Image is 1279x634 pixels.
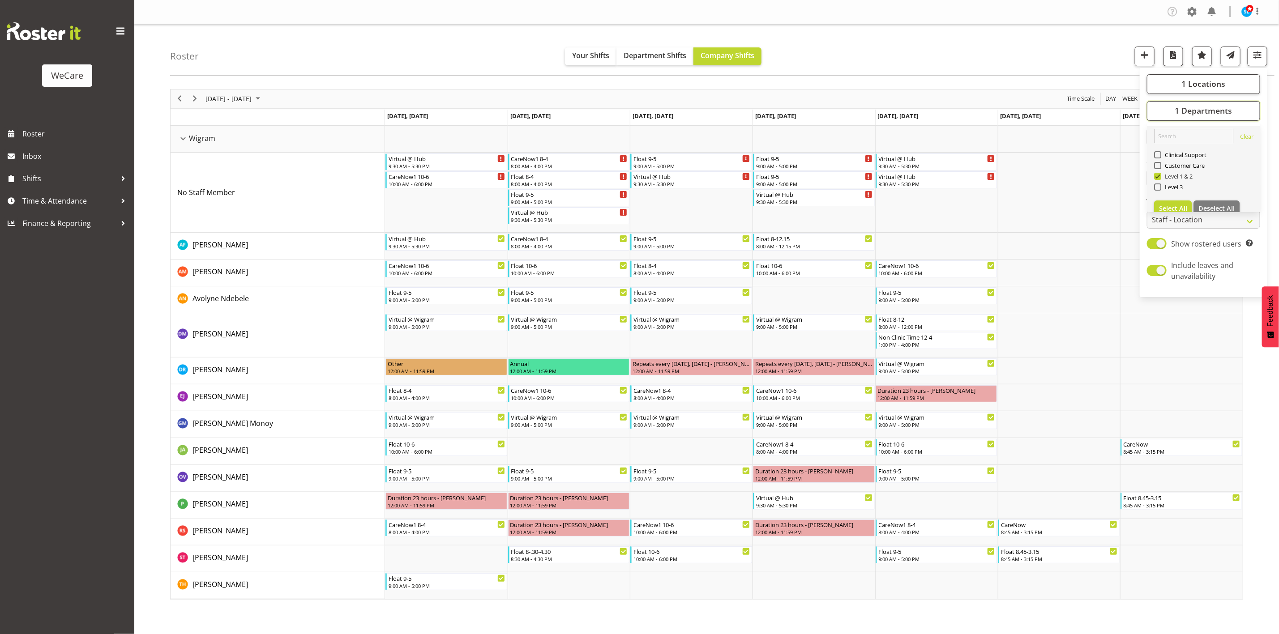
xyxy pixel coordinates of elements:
div: 9:00 AM - 5:00 PM [879,475,995,482]
span: Department Shifts [624,51,686,60]
div: 8:00 AM - 4:00 PM [756,448,873,455]
div: 9:00 AM - 5:00 PM [511,323,628,330]
div: 9:00 AM - 5:00 PM [633,323,750,330]
span: Finance & Reporting [22,217,116,230]
div: No Staff Member"s event - Virtual @ Hub Begin From Friday, August 29, 2025 at 9:30:00 AM GMT+12:0... [876,153,997,170]
div: 10:00 AM - 6:00 PM [879,448,995,455]
div: 9:30 AM - 5:30 PM [879,180,995,187]
span: Shifts [22,172,116,185]
div: 9:30 AM - 5:30 PM [389,162,505,170]
div: CareNow1 8-4 [756,439,873,448]
span: Your Shifts [572,51,609,60]
div: Deepti Mahajan"s event - Virtual @ Wigram Begin From Tuesday, August 26, 2025 at 9:00:00 AM GMT+1... [508,314,630,331]
td: Olive Vermazen resource [171,465,385,492]
span: Day [1104,93,1117,104]
div: 10:00 AM - 6:00 PM [756,394,873,401]
div: Jane Arps"s event - CareNow1 8-4 Begin From Thursday, August 28, 2025 at 8:00:00 AM GMT+12:00 End... [753,439,875,456]
div: Virtual @ Hub [511,208,628,217]
div: 10:00 AM - 6:00 PM [389,269,505,277]
span: Time & Attendance [22,194,116,208]
td: Deepti Raturi resource [171,357,385,384]
span: Feedback [1266,295,1275,327]
button: Timeline Day [1104,93,1118,104]
span: Roster [22,127,130,140]
span: Deselect All [1198,204,1235,213]
td: Avolyne Ndebele resource [171,286,385,313]
div: Float 9-5 [756,172,873,181]
span: Include leaves and unavailability [1172,260,1234,281]
div: Annual [510,359,628,368]
div: Alex Ferguson"s event - Virtual @ Hub Begin From Monday, August 25, 2025 at 9:30:00 AM GMT+12:00 ... [385,234,507,251]
div: Alex Ferguson"s event - Float 9-5 Begin From Wednesday, August 27, 2025 at 9:00:00 AM GMT+12:00 E... [630,234,752,251]
a: [PERSON_NAME] [192,239,248,250]
div: 8:30 AM - 4:30 PM [511,555,628,562]
div: CareNow1 10-6 [633,520,750,529]
div: Float 8-4 [633,261,750,270]
div: 10:00 AM - 6:00 PM [879,269,995,277]
div: 12:00 AM - 11:59 PM [510,528,628,536]
div: Gladie Monoy"s event - Virtual @ Wigram Begin From Monday, August 25, 2025 at 9:00:00 AM GMT+12:0... [385,412,507,429]
button: Department Shifts [616,47,693,65]
div: Float 9-5 [633,466,750,475]
div: Ella Jarvis"s event - CareNow1 10-6 Begin From Tuesday, August 26, 2025 at 10:00:00 AM GMT+12:00 ... [508,385,630,402]
div: No Staff Member"s event - Float 8-4 Begin From Tuesday, August 26, 2025 at 8:00:00 AM GMT+12:00 E... [508,171,630,188]
div: Float 9-5 [879,547,995,556]
div: Duration 23 hours - [PERSON_NAME] [755,520,873,529]
div: Float 10-6 [756,261,873,270]
div: Deepti Mahajan"s event - Virtual @ Wigram Begin From Thursday, August 28, 2025 at 9:00:00 AM GMT+... [753,314,875,331]
div: Rhianne Sharples"s event - CareNow1 10-6 Begin From Wednesday, August 27, 2025 at 10:00:00 AM GMT... [630,519,752,536]
div: Jane Arps"s event - Float 10-6 Begin From Monday, August 25, 2025 at 10:00:00 AM GMT+12:00 Ends A... [385,439,507,456]
td: Rhianne Sharples resource [171,519,385,545]
div: Float 9-5 [633,288,750,297]
div: Deepti Mahajan"s event - Float 8-12 Begin From Friday, August 29, 2025 at 8:00:00 AM GMT+12:00 En... [876,314,997,331]
div: Virtual @ Wigram [511,413,628,421]
div: 9:00 AM - 5:00 PM [879,421,995,428]
div: Repeats every [DATE], [DATE] - [PERSON_NAME] [633,359,750,368]
div: Virtual @ Wigram [389,413,505,421]
div: No Staff Member"s event - CareNow1 10-6 Begin From Monday, August 25, 2025 at 10:00:00 AM GMT+12:... [385,171,507,188]
div: CareNow1 8-4 [511,154,628,163]
div: 10:00 AM - 6:00 PM [389,180,505,187]
div: 8:00 AM - 4:00 PM [389,394,505,401]
div: 9:00 AM - 5:00 PM [389,323,505,330]
div: 10:00 AM - 6:00 PM [389,448,505,455]
div: Repeats every [DATE], [DATE] - [PERSON_NAME] [755,359,873,368]
span: [PERSON_NAME] [192,329,248,339]
button: 1 Departments [1147,101,1260,121]
input: Search [1154,129,1233,143]
div: Deepti Raturi"s event - Annual Begin From Tuesday, August 26, 2025 at 12:00:00 AM GMT+12:00 Ends ... [508,358,630,375]
div: CareNow1 10-6 [389,172,505,181]
button: Time Scale [1065,93,1096,104]
div: Simone Turner"s event - Float 9-5 Begin From Friday, August 29, 2025 at 9:00:00 AM GMT+12:00 Ends... [876,546,997,563]
span: [PERSON_NAME] Monoy [192,418,273,428]
div: Olive Vermazen"s event - Float 9-5 Begin From Tuesday, August 26, 2025 at 9:00:00 AM GMT+12:00 En... [508,466,630,483]
div: Alex Ferguson"s event - CareNow1 8-4 Begin From Tuesday, August 26, 2025 at 8:00:00 AM GMT+12:00 ... [508,234,630,251]
div: 9:00 AM - 5:00 PM [879,296,995,303]
div: 9:30 AM - 5:30 PM [879,162,995,170]
div: CareNow [1001,520,1117,529]
td: Jane Arps resource [171,438,385,465]
div: 8:00 AM - 12:15 PM [756,243,873,250]
div: Ella Jarvis"s event - Float 8-4 Begin From Monday, August 25, 2025 at 8:00:00 AM GMT+12:00 Ends A... [385,385,507,402]
div: CareNow1 10-6 [389,261,505,270]
div: Float 10-6 [389,439,505,448]
button: Download a PDF of the roster according to the set date range. [1164,47,1183,66]
div: Ashley Mendoza"s event - CareNow1 10-6 Begin From Monday, August 25, 2025 at 10:00:00 AM GMT+12:0... [385,260,507,277]
div: Float 8.45-3.15 [1124,493,1240,502]
div: Deepti Raturi"s event - Repeats every wednesday, thursday - Deepti Raturi Begin From Thursday, Au... [753,358,875,375]
span: [PERSON_NAME] [192,472,248,482]
a: [PERSON_NAME] [192,391,248,402]
div: Deepti Raturi"s event - Virtual @ Wigram Begin From Friday, August 29, 2025 at 9:00:00 AM GMT+12:... [876,358,997,375]
div: 9:00 AM - 5:00 PM [756,162,873,170]
div: Pooja Prabhu"s event - Float 8.45-3.15 Begin From Sunday, August 31, 2025 at 8:45:00 AM GMT+12:00... [1121,493,1242,510]
div: 12:00 AM - 11:59 PM [755,367,873,374]
div: Float 9-5 [511,466,628,475]
div: No Staff Member"s event - Float 9-5 Begin From Thursday, August 28, 2025 at 9:00:00 AM GMT+12:00 ... [753,153,875,170]
div: 12:00 AM - 11:59 PM [388,367,505,374]
span: [DATE] - [DATE] [205,93,252,104]
div: Float 8.45-3.15 [1001,547,1117,556]
button: August 2025 [204,93,264,104]
div: Gladie Monoy"s event - Virtual @ Wigram Begin From Tuesday, August 26, 2025 at 9:00:00 AM GMT+12:... [508,412,630,429]
div: Ella Jarvis"s event - CareNow1 10-6 Begin From Thursday, August 28, 2025 at 10:00:00 AM GMT+12:00... [753,385,875,402]
div: 9:30 AM - 5:30 PM [633,180,750,187]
